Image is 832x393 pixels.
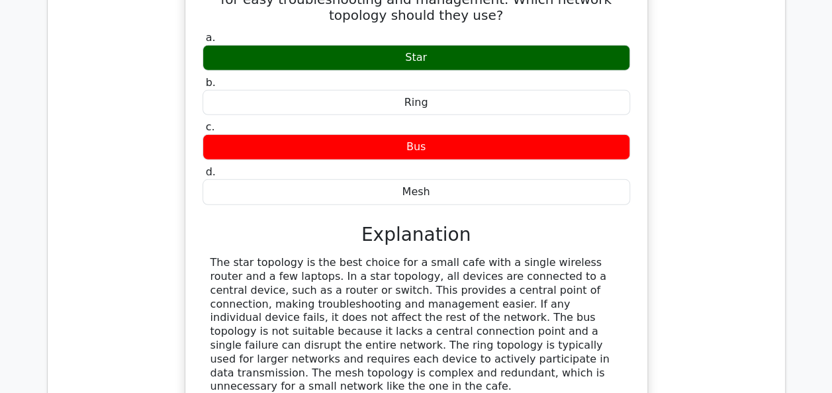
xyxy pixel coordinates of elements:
span: a. [206,31,216,44]
h3: Explanation [210,224,622,246]
div: Ring [203,90,630,116]
span: b. [206,76,216,89]
span: d. [206,165,216,178]
div: Bus [203,134,630,160]
div: Mesh [203,179,630,205]
div: Star [203,45,630,71]
span: c. [206,120,215,133]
